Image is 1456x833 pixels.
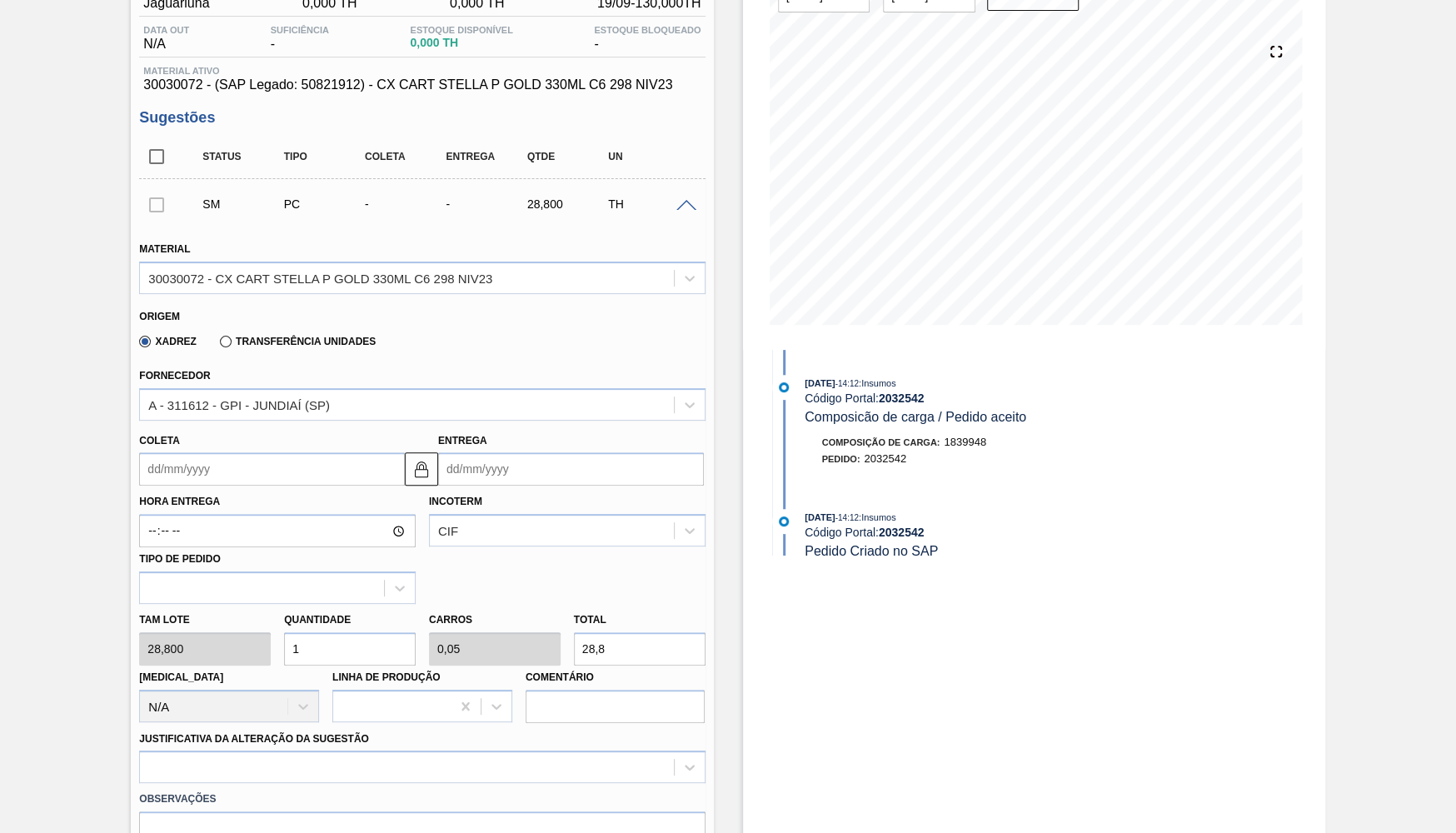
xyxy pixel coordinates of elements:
[139,452,405,486] input: dd/mm/yyyy
[441,151,531,162] div: Entrega
[139,243,190,255] label: Material
[441,197,531,211] div: -
[143,25,189,35] span: Data out
[574,614,606,626] label: Total
[779,516,789,526] img: atual
[859,512,896,522] span: : Insumos
[805,410,1026,424] span: Composicão de carga / Pedido aceito
[411,459,431,479] img: locked
[604,197,694,211] div: TH
[859,378,896,388] span: : Insumos
[864,452,906,465] span: 2032542
[361,197,451,211] div: -
[879,526,925,539] strong: 2032542
[139,435,179,446] label: Coleta
[438,524,458,538] div: CIF
[805,512,835,522] span: [DATE]
[835,513,859,522] span: - 14:12
[139,109,705,127] h3: Sugestões
[879,392,925,405] strong: 2032542
[139,490,416,514] label: Hora Entrega
[944,436,986,448] span: 1839948
[835,379,859,388] span: - 14:12
[361,151,451,162] div: Coleta
[438,452,704,486] input: dd/mm/yyyy
[523,151,613,162] div: Qtde
[410,25,512,35] span: Estoque Disponível
[139,370,210,382] label: Fornecedor
[779,382,789,392] img: atual
[822,437,940,447] span: Composição de Carga :
[143,66,701,76] span: Material ativo
[139,336,197,347] label: Xadrez
[410,37,512,49] span: 0,000 TH
[148,271,492,285] div: 30030072 - CX CART STELLA P GOLD 330ML C6 298 NIV23
[139,311,180,322] label: Origem
[139,671,223,683] label: [MEDICAL_DATA]
[332,671,441,683] label: Linha de Produção
[198,197,288,211] div: Sugestão Manual
[438,435,487,446] label: Entrega
[526,666,706,690] label: Comentário
[139,25,193,52] div: N/A
[594,25,701,35] span: Estoque Bloqueado
[271,25,329,35] span: Suficiência
[805,544,938,558] span: Pedido Criado no SAP
[284,614,351,626] label: Quantidade
[805,392,1200,405] div: Código Portal:
[220,336,376,347] label: Transferência Unidades
[280,151,370,162] div: Tipo
[805,378,835,388] span: [DATE]
[139,608,271,632] label: Tam lote
[429,614,472,626] label: Carros
[267,25,333,52] div: -
[198,151,288,162] div: Status
[590,25,705,52] div: -
[148,397,330,412] div: A - 311612 - GPI - JUNDIAÍ (SP)
[429,496,482,507] label: Incoterm
[143,77,701,92] span: 30030072 - (SAP Legado: 50821912) - CX CART STELLA P GOLD 330ML C6 298 NIV23
[604,151,694,162] div: UN
[805,526,1200,539] div: Código Portal:
[280,197,370,211] div: Pedido de Compra
[139,787,705,811] label: Observações
[523,197,613,211] div: 28,800
[405,452,438,486] button: locked
[139,733,369,745] label: Justificativa da Alteração da Sugestão
[822,454,860,464] span: Pedido :
[139,553,220,565] label: Tipo de pedido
